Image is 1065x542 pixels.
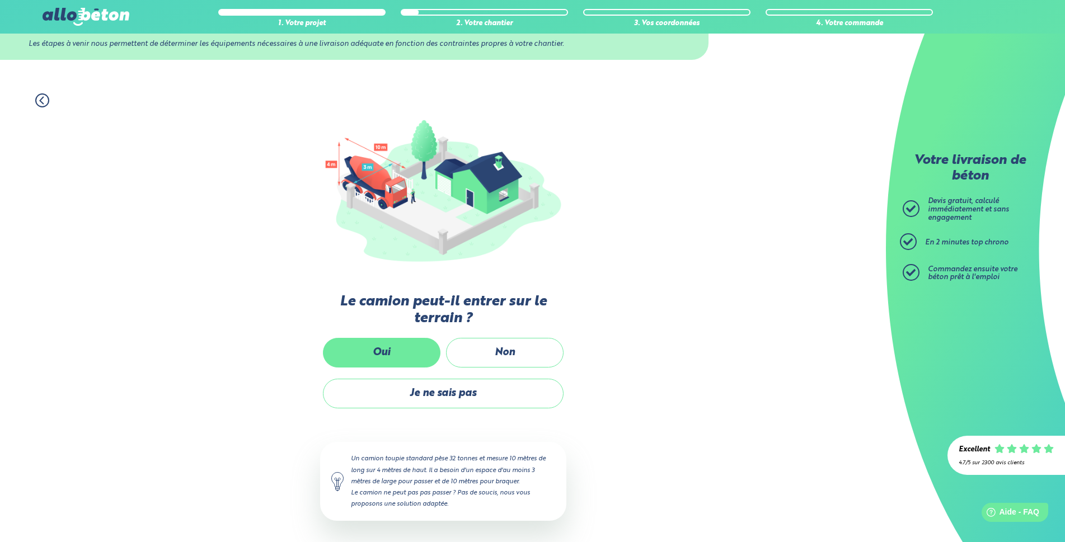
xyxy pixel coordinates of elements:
div: 2. Votre chantier [401,20,568,28]
p: Votre livraison de béton [906,153,1034,184]
div: Excellent [959,446,990,454]
div: Un camion toupie standard pèse 32 tonnes et mesure 10 mètres de long sur 4 mètres de haut. Il a b... [320,442,566,521]
img: allobéton [43,8,129,26]
label: Oui [323,338,440,367]
div: 1. Votre projet [218,20,386,28]
div: Les étapes à venir nous permettent de déterminer les équipements nécessaires à une livraison adéq... [29,40,681,49]
span: Devis gratuit, calculé immédiatement et sans engagement [928,197,1009,221]
div: 4. Votre commande [766,20,933,28]
span: En 2 minutes top chrono [925,239,1008,246]
label: Le camion peut-il entrer sur le terrain ? [320,294,566,327]
div: 4.7/5 sur 2300 avis clients [959,460,1054,466]
label: Je ne sais pas [323,379,564,408]
span: Commandez ensuite votre béton prêt à l'emploi [928,266,1017,281]
label: Non [446,338,564,367]
div: 3. Vos coordonnées [583,20,750,28]
iframe: Help widget launcher [965,498,1053,530]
